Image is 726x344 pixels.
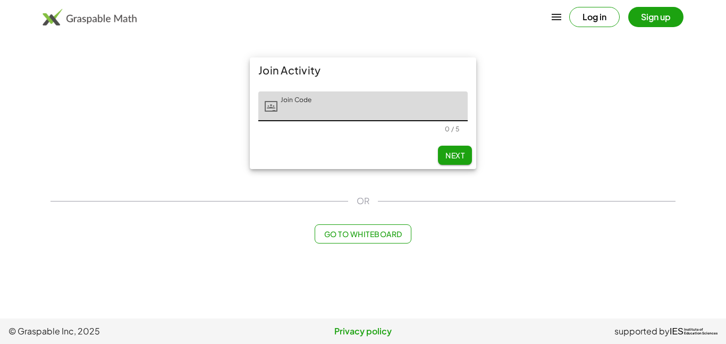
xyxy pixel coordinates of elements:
button: Log in [569,7,620,27]
span: © Graspable Inc, 2025 [9,325,245,338]
button: Go to Whiteboard [315,224,411,244]
button: Next [438,146,472,165]
span: IES [670,326,683,337]
span: Next [445,150,465,160]
div: 0 / 5 [445,125,459,133]
span: OR [357,195,369,207]
span: Institute of Education Sciences [684,328,717,335]
div: Join Activity [250,57,476,83]
a: Privacy policy [245,325,482,338]
button: Sign up [628,7,683,27]
span: Go to Whiteboard [324,229,402,239]
span: supported by [614,325,670,338]
a: IESInstitute ofEducation Sciences [670,325,717,338]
